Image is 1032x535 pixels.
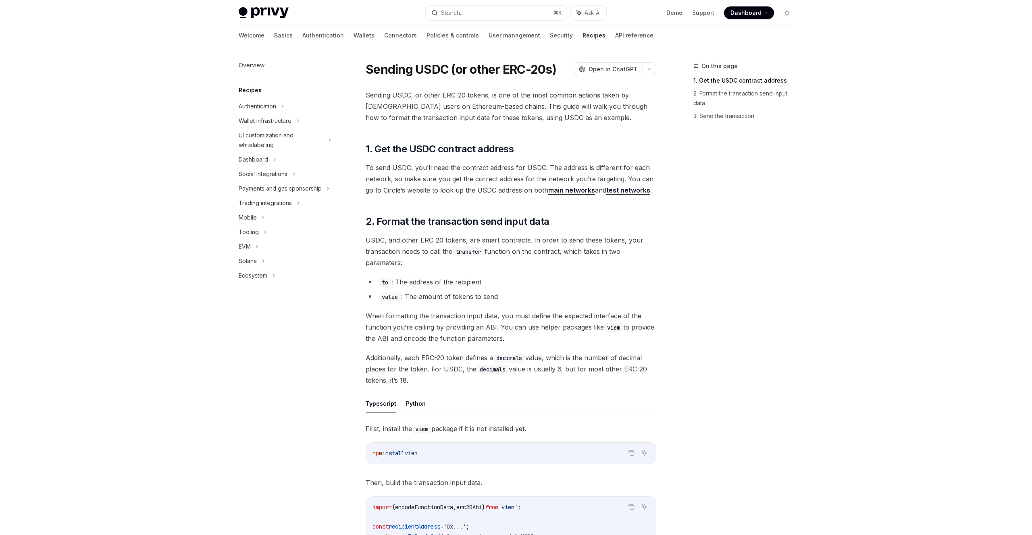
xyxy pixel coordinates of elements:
button: Copy the contents from the code block [626,448,637,458]
div: Mobile [239,213,257,222]
span: { [392,504,395,511]
code: value [379,292,401,301]
span: USDC, and other ERC-20 tokens, are smart contracts. In order to send these tokens, your transacti... [366,234,656,268]
span: npm [372,450,382,457]
a: Authentication [302,26,344,45]
span: ⌘ K [553,10,562,16]
button: Python [406,394,426,413]
a: Connectors [384,26,417,45]
div: Wallet infrastructure [239,116,291,126]
button: Search...⌘K [426,6,567,20]
button: Toggle dark mode [780,6,793,19]
div: Payments and gas sponsorship [239,184,322,193]
code: decimals [476,365,509,374]
span: ; [518,504,521,511]
div: Authentication [239,102,276,111]
code: viem [412,425,431,433]
a: Overview [232,58,335,73]
span: Open in ChatGPT [589,65,638,73]
span: , [453,504,456,511]
div: EVM [239,242,251,251]
div: Search... [441,8,464,18]
span: '0x...' [443,523,466,530]
a: Demo [666,9,682,17]
a: User management [489,26,540,45]
span: erc20Abi [456,504,482,511]
span: Ask AI [585,9,601,17]
a: Basics [274,26,293,45]
span: import [372,504,392,511]
a: API reference [615,26,653,45]
span: 1. Get the USDC contract address [366,143,514,156]
span: install [382,450,405,457]
span: from [485,504,498,511]
span: First, install the package if it is not installed yet. [366,423,656,434]
div: Social integrations [239,169,287,179]
div: Dashboard [239,155,268,164]
button: Typescript [366,394,396,413]
a: Support [692,9,714,17]
a: main networks [548,186,595,195]
span: Additionally, each ERC-20 token defines a value, which is the number of decimal places for the to... [366,352,656,386]
a: 1. Get the USDC contract address [693,74,800,87]
div: Solana [239,256,257,266]
li: : The amount of tokens to send [366,291,656,302]
span: viem [405,450,418,457]
img: light logo [239,7,289,19]
a: Policies & controls [427,26,479,45]
span: const [372,523,389,530]
a: Recipes [583,26,605,45]
span: recipientAddress [389,523,440,530]
div: Overview [239,60,264,70]
span: On this page [701,61,738,71]
a: test networks [606,186,650,195]
h1: Sending USDC (or other ERC-20s) [366,62,556,77]
a: 3. Send the transaction [693,110,800,122]
span: = [440,523,443,530]
div: Tooling [239,227,259,237]
button: Ask AI [639,502,649,512]
a: Welcome [239,26,264,45]
div: Ecosystem [239,271,267,280]
button: Ask AI [639,448,649,458]
span: Dashboard [730,9,762,17]
li: : The address of the recipient [366,276,656,288]
code: transfer [452,247,485,256]
span: ; [466,523,469,530]
button: Open in ChatGPT [574,62,643,76]
button: Copy the contents from the code block [626,502,637,512]
h5: Recipes [239,85,262,95]
code: to [379,278,391,287]
span: } [482,504,485,511]
a: Wallets [354,26,375,45]
span: Then, build the transaction input data. [366,477,656,488]
span: 'viem' [498,504,518,511]
button: Ask AI [571,6,606,20]
code: decimals [493,354,525,363]
a: Security [550,26,573,45]
span: To send USDC, you’ll need the contract address for USDC. The address is different for each networ... [366,162,656,196]
div: Trading integrations [239,198,292,208]
span: 2. Format the transaction send input data [366,215,549,228]
a: Dashboard [724,6,774,19]
a: 2. Format the transaction send input data [693,87,800,110]
span: encodeFunctionData [395,504,453,511]
code: viem [604,323,623,332]
div: UI customization and whitelabeling [239,131,323,150]
span: Sending USDC, or other ERC-20 tokens, is one of the most common actions taken by [DEMOGRAPHIC_DAT... [366,89,656,123]
span: When formatting the transaction input data, you must define the expected interface of the functio... [366,310,656,344]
